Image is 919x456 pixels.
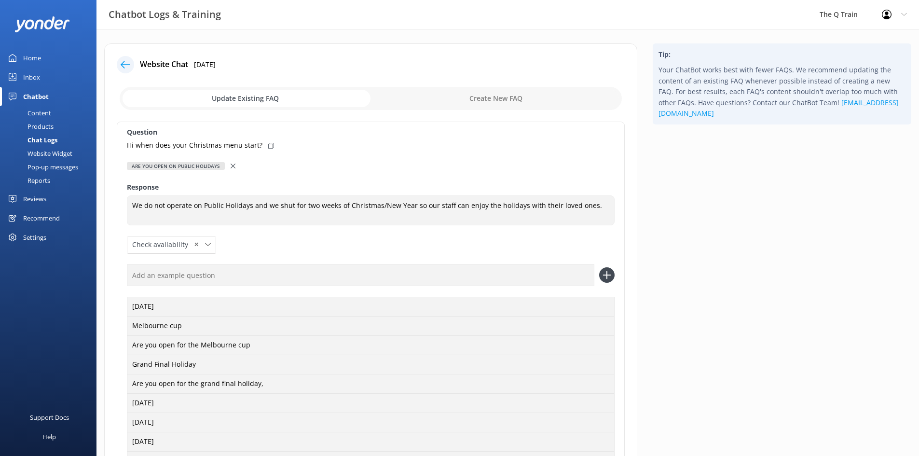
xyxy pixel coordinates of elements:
a: Website Widget [6,147,96,160]
div: Recommend [23,208,60,228]
img: yonder-white-logo.png [14,16,70,32]
label: Question [127,127,615,138]
div: Are you open for the Melbourne cup [127,335,615,356]
div: Chatbot [23,87,49,106]
a: Pop-up messages [6,160,96,174]
div: Home [23,48,41,68]
span: Check availability [132,239,194,250]
div: Settings [23,228,46,247]
textarea: We do not operate on Public Holidays and we shut for two weeks of Christmas/New Year so our staff... [127,195,615,225]
p: Hi when does your Christmas menu start? [127,140,262,151]
div: Melbourne cup [127,316,615,336]
p: [DATE] [194,59,216,70]
div: Support Docs [30,408,69,427]
a: Content [6,106,96,120]
a: [EMAIL_ADDRESS][DOMAIN_NAME] [658,98,899,118]
a: Reports [6,174,96,187]
div: Website Widget [6,147,72,160]
div: [DATE] [127,393,615,414]
div: Content [6,106,51,120]
a: Chat Logs [6,133,96,147]
p: Your ChatBot works best with fewer FAQs. We recommend updating the content of an existing FAQ whe... [658,65,905,119]
span: ✕ [194,240,199,249]
div: [DATE] [127,297,615,317]
div: [DATE] [127,432,615,452]
div: [DATE] [127,413,615,433]
div: Are you open on public holidays [127,162,225,170]
div: Pop-up messages [6,160,78,174]
div: Are you open for the grand final holiday, [127,374,615,394]
h4: Tip: [658,49,905,60]
div: Inbox [23,68,40,87]
div: Grand Final Holiday [127,355,615,375]
label: Response [127,182,615,193]
div: Reports [6,174,50,187]
input: Add an example question [127,264,594,286]
h4: Website Chat [140,58,188,71]
a: Products [6,120,96,133]
h3: Chatbot Logs & Training [109,7,221,22]
div: Chat Logs [6,133,57,147]
div: Help [42,427,56,446]
div: Reviews [23,189,46,208]
div: Products [6,120,54,133]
